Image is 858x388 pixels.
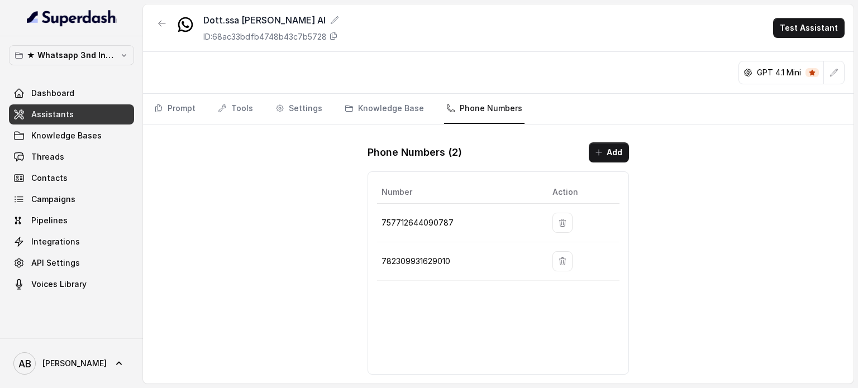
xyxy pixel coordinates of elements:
[27,49,116,62] p: ★ Whatsapp 3nd Inbound BM5
[9,253,134,273] a: API Settings
[444,94,525,124] a: Phone Numbers
[31,257,80,269] span: API Settings
[9,45,134,65] button: ★ Whatsapp 3nd Inbound BM5
[31,236,80,247] span: Integrations
[42,358,107,369] span: [PERSON_NAME]
[27,9,117,27] img: light.svg
[773,18,845,38] button: Test Assistant
[31,194,75,205] span: Campaigns
[382,255,535,268] p: 782309931629010
[544,181,619,204] th: Action
[9,126,134,146] a: Knowledge Bases
[18,358,31,370] text: AB
[152,94,845,124] nav: Tabs
[382,216,535,229] p: 757712644090787
[203,31,327,42] p: ID: 68ac33bdfb4748b43c7b5728
[757,67,801,78] p: GPT 4.1 Mini
[31,130,102,141] span: Knowledge Bases
[9,83,134,103] a: Dashboard
[9,189,134,209] a: Campaigns
[743,68,752,77] svg: openai logo
[203,13,339,27] div: Dott.ssa [PERSON_NAME] AI
[31,173,68,184] span: Contacts
[31,279,87,290] span: Voices Library
[152,94,198,124] a: Prompt
[9,348,134,379] a: [PERSON_NAME]
[9,232,134,252] a: Integrations
[9,147,134,167] a: Threads
[9,210,134,231] a: Pipelines
[273,94,325,124] a: Settings
[377,181,544,204] th: Number
[31,109,74,120] span: Assistants
[31,215,68,226] span: Pipelines
[9,274,134,294] a: Voices Library
[9,104,134,124] a: Assistants
[368,143,462,161] h1: Phone Numbers ( 2 )
[31,88,74,99] span: Dashboard
[31,151,64,162] span: Threads
[9,168,134,188] a: Contacts
[216,94,255,124] a: Tools
[342,94,426,124] a: Knowledge Base
[589,142,629,162] button: Add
